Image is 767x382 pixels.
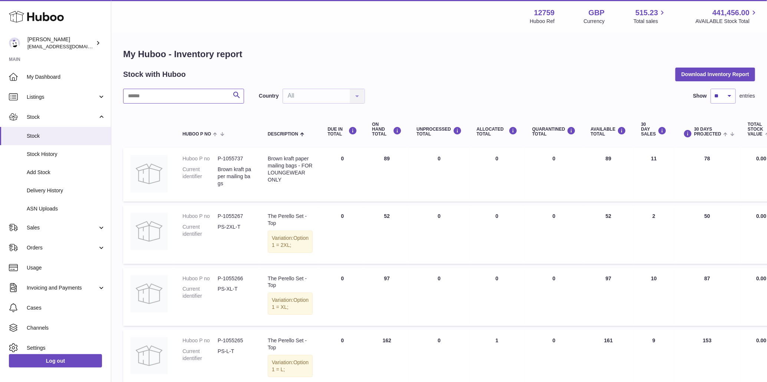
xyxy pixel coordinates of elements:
[327,127,357,137] div: DUE IN TOTAL
[27,284,98,291] span: Invoicing and Payments
[268,132,298,137] span: Description
[27,264,105,271] span: Usage
[532,127,576,137] div: QUARANTINED Total
[756,337,766,343] span: 0.00
[27,43,109,49] span: [EMAIL_ADDRESS][DOMAIN_NAME]
[182,348,218,362] dt: Current identifier
[27,224,98,231] span: Sales
[674,205,741,264] td: 50
[218,285,253,300] dd: PS-XL-T
[635,8,658,18] span: 515.23
[469,205,525,264] td: 0
[27,151,105,158] span: Stock History
[417,127,462,137] div: UNPROCESSED Total
[584,18,605,25] div: Currency
[634,148,674,202] td: 11
[182,223,218,238] dt: Current identifier
[756,156,766,161] span: 0.00
[182,132,211,137] span: Huboo P no
[27,74,105,81] span: My Dashboard
[131,155,168,192] img: product image
[123,69,186,79] h2: Stock with Huboo
[268,275,313,289] div: The Perello Set - Top
[534,8,555,18] strong: 12759
[9,37,20,49] img: sofiapanwar@unndr.com
[268,355,313,377] div: Variation:
[372,122,402,137] div: ON HAND Total
[365,205,409,264] td: 52
[583,148,634,202] td: 89
[320,268,365,326] td: 0
[182,337,218,344] dt: Huboo P no
[409,205,469,264] td: 0
[218,337,253,344] dd: P-1055265
[218,223,253,238] dd: PS-2XL-T
[123,48,755,60] h1: My Huboo - Inventory report
[756,275,766,281] span: 0.00
[268,231,313,253] div: Variation:
[674,268,741,326] td: 87
[591,127,626,137] div: AVAILABLE Total
[365,148,409,202] td: 89
[694,127,721,137] span: 30 DAYS PROJECTED
[633,18,666,25] span: Total sales
[530,18,555,25] div: Huboo Ref
[27,304,105,311] span: Cases
[182,275,218,282] dt: Huboo P no
[218,275,253,282] dd: P-1055266
[272,359,309,372] span: Option 1 = L;
[268,155,313,183] div: Brown kraft paper mailing bags - FOR LOUNGEWEAR ONLY
[409,268,469,326] td: 0
[674,148,741,202] td: 78
[131,275,168,312] img: product image
[272,235,309,248] span: Option 1 = 2XL;
[9,354,102,368] a: Log out
[27,187,105,194] span: Delivery History
[27,36,94,50] div: [PERSON_NAME]
[553,156,556,161] span: 0
[182,166,218,187] dt: Current identifier
[218,213,253,220] dd: P-1055267
[27,114,98,121] span: Stock
[131,213,168,250] img: product image
[27,94,98,101] span: Listings
[268,337,313,351] div: The Perello Set - Top
[583,205,634,264] td: 52
[27,169,105,176] span: Add Stock
[553,213,556,219] span: 0
[634,268,674,326] td: 10
[553,275,556,281] span: 0
[477,127,517,137] div: ALLOCATED Total
[675,68,755,81] button: Download Inventory Report
[131,337,168,374] img: product image
[182,285,218,300] dt: Current identifier
[268,213,313,227] div: The Perello Set - Top
[218,155,253,162] dd: P-1055737
[695,8,758,25] a: 441,456.00 AVAILABLE Stock Total
[27,345,105,352] span: Settings
[259,92,279,99] label: Country
[182,155,218,162] dt: Huboo P no
[693,92,707,99] label: Show
[218,348,253,362] dd: PS-L-T
[469,268,525,326] td: 0
[320,148,365,202] td: 0
[641,122,667,137] div: 30 DAY SALES
[218,166,253,187] dd: Brown kraft paper mailing bags
[268,293,313,315] div: Variation:
[553,337,556,343] span: 0
[633,8,666,25] a: 515.23 Total sales
[748,122,763,137] span: Total stock value
[589,8,605,18] strong: GBP
[27,205,105,212] span: ASN Uploads
[740,92,755,99] span: entries
[756,213,766,219] span: 0.00
[469,148,525,202] td: 0
[27,244,98,251] span: Orders
[365,268,409,326] td: 97
[320,205,365,264] td: 0
[409,148,469,202] td: 0
[695,18,758,25] span: AVAILABLE Stock Total
[27,324,105,332] span: Channels
[182,213,218,220] dt: Huboo P no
